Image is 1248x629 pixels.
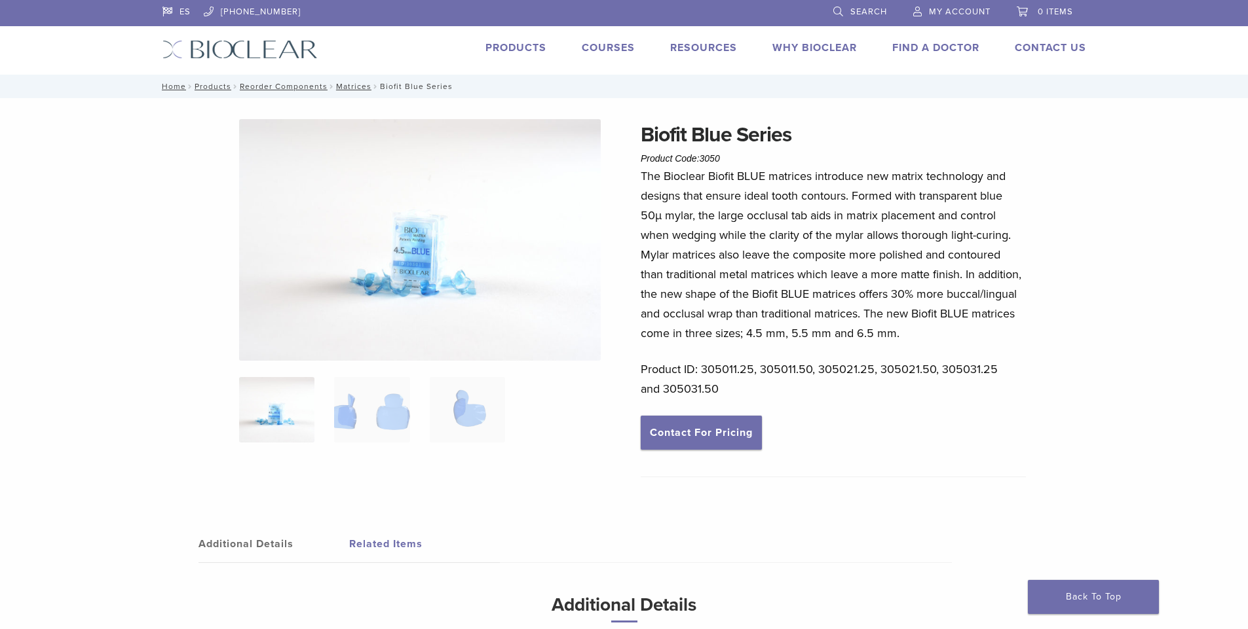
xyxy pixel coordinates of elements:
[231,83,240,90] span: /
[199,526,349,562] a: Additional Details
[700,153,720,164] span: 3050
[641,153,720,164] span: Product Code:
[670,41,737,54] a: Resources
[334,377,409,442] img: Biofit Blue Series - Image 2
[1015,41,1086,54] a: Contact Us
[239,377,314,442] img: Posterior-Biofit-BLUE-Series-Matrices-2-324x324.jpg
[850,7,887,17] span: Search
[349,526,500,562] a: Related Items
[371,83,380,90] span: /
[430,377,505,442] img: Biofit Blue Series - Image 3
[153,75,1096,98] nav: Biofit Blue Series
[641,359,1026,399] p: Product ID: 305011.25, 305011.50, 305021.25, 305021.50, 305031.25 and 305031.50
[328,83,336,90] span: /
[158,82,186,91] a: Home
[892,41,979,54] a: Find A Doctor
[336,82,371,91] a: Matrices
[1038,7,1073,17] span: 0 items
[485,41,546,54] a: Products
[929,7,991,17] span: My Account
[162,40,318,59] img: Bioclear
[641,166,1026,343] p: The Bioclear Biofit BLUE matrices introduce new matrix technology and designs that ensure ideal t...
[1028,580,1159,614] a: Back To Top
[582,41,635,54] a: Courses
[186,83,195,90] span: /
[641,416,762,450] a: Contact For Pricing
[195,82,231,91] a: Products
[239,119,601,361] img: Posterior Biofit BLUE Series Matrices-2
[240,82,328,91] a: Reorder Components
[641,119,1026,151] h1: Biofit Blue Series
[772,41,857,54] a: Why Bioclear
